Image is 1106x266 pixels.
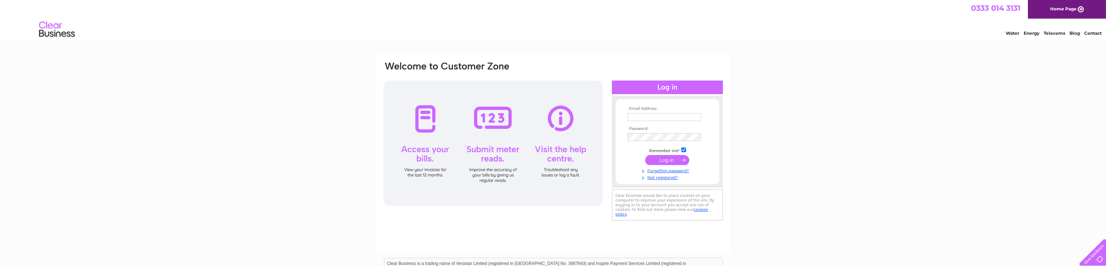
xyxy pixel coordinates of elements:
[971,4,1020,13] a: 0333 014 3131
[384,4,723,35] div: Clear Business is a trading name of Verastar Limited (registered in [GEOGRAPHIC_DATA] No. 3667643...
[1069,30,1080,36] a: Blog
[616,207,708,217] a: cookies policy
[626,106,709,111] th: Email Address:
[612,189,723,221] div: Clear Business would like to place cookies on your computer to improve your experience of the sit...
[1006,30,1019,36] a: Water
[626,146,709,154] td: Remember me?
[1084,30,1102,36] a: Contact
[645,155,689,165] input: Submit
[626,126,709,131] th: Password:
[39,19,75,40] img: logo.png
[1024,30,1039,36] a: Energy
[1044,30,1065,36] a: Telecoms
[628,174,709,180] a: Not registered?
[628,167,709,174] a: Forgotten password?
